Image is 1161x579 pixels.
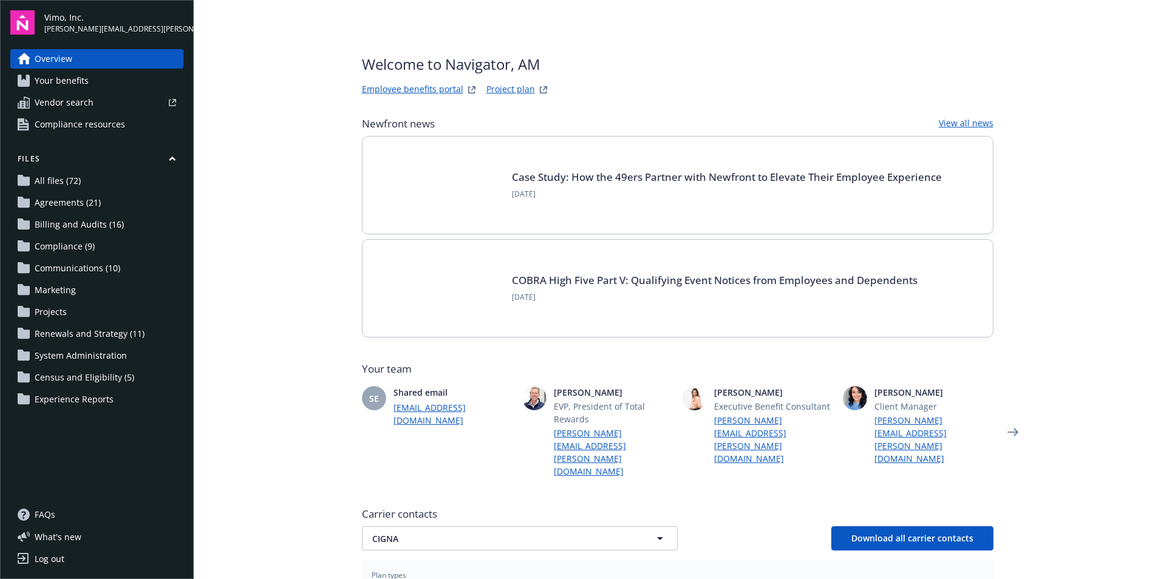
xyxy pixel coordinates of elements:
button: CIGNA [362,526,678,550]
img: navigator-logo.svg [10,10,35,35]
span: Client Manager [874,400,993,413]
span: Census and Eligibility (5) [35,368,134,387]
a: COBRA High Five Part V: Qualifying Event Notices from Employees and Dependents [512,273,918,287]
span: All files (72) [35,171,81,191]
span: [PERSON_NAME][EMAIL_ADDRESS][PERSON_NAME][DOMAIN_NAME] [44,24,183,35]
a: Compliance resources [10,115,183,134]
div: Log out [35,549,64,569]
span: Your benefits [35,71,89,90]
a: [PERSON_NAME][EMAIL_ADDRESS][PERSON_NAME][DOMAIN_NAME] [874,414,993,465]
span: Carrier contacts [362,507,993,521]
a: Renewals and Strategy (11) [10,324,183,344]
span: [PERSON_NAME] [554,386,673,399]
a: [EMAIL_ADDRESS][DOMAIN_NAME] [393,401,512,427]
span: Compliance resources [35,115,125,134]
a: Vendor search [10,93,183,112]
span: Shared email [393,386,512,399]
button: Download all carrier contacts [831,526,993,550]
a: projectPlanWebsite [536,83,551,97]
button: What's new [10,530,101,543]
a: Overview [10,49,183,69]
span: Download all carrier contacts [851,532,973,544]
span: Billing and Audits (16) [35,215,124,234]
button: Files [10,154,183,169]
span: Welcome to Navigator , AM [362,53,551,75]
span: Renewals and Strategy (11) [35,324,145,344]
span: SE [369,392,379,405]
img: photo [683,386,707,410]
span: Marketing [35,280,76,300]
a: Compliance (9) [10,237,183,256]
a: [PERSON_NAME][EMAIL_ADDRESS][PERSON_NAME][DOMAIN_NAME] [554,427,673,478]
span: Overview [35,49,72,69]
span: EVP, President of Total Rewards [554,400,673,425]
span: CIGNA [372,532,625,545]
span: [PERSON_NAME] [874,386,993,399]
a: View all news [939,117,993,131]
span: Executive Benefit Consultant [714,400,833,413]
span: Vimo, Inc. [44,11,183,24]
a: Case Study: How the 49ers Partner with Newfront to Elevate Their Employee Experience [512,170,942,184]
a: Projects [10,302,183,322]
span: [DATE] [512,189,942,200]
span: Compliance (9) [35,237,95,256]
span: Communications (10) [35,259,120,278]
a: Project plan [486,83,535,97]
span: [DATE] [512,292,918,303]
span: Vendor search [35,93,94,112]
a: Agreements (21) [10,193,183,212]
span: System Administration [35,346,127,365]
span: [PERSON_NAME] [714,386,833,399]
span: What ' s new [35,530,81,543]
img: photo [843,386,867,410]
span: Agreements (21) [35,193,101,212]
a: System Administration [10,346,183,365]
span: Your team [362,362,993,376]
a: FAQs [10,505,183,524]
a: Census and Eligibility (5) [10,368,183,387]
img: BLOG-Card Image - Compliance - COBRA High Five Pt 5 - 09-11-25.jpg [382,259,497,317]
a: Your benefits [10,71,183,90]
a: Employee benefits portal [362,83,463,97]
span: Newfront news [362,117,435,131]
a: All files (72) [10,171,183,191]
a: Communications (10) [10,259,183,278]
span: Projects [35,302,67,322]
a: Billing and Audits (16) [10,215,183,234]
button: Vimo, Inc.[PERSON_NAME][EMAIL_ADDRESS][PERSON_NAME][DOMAIN_NAME] [44,10,183,35]
img: photo [522,386,546,410]
a: striveWebsite [465,83,479,97]
a: Experience Reports [10,390,183,409]
img: Card Image - INSIGHTS copy.png [382,156,497,214]
a: Next [1003,422,1023,442]
span: FAQs [35,505,55,524]
span: Experience Reports [35,390,114,409]
a: [PERSON_NAME][EMAIL_ADDRESS][PERSON_NAME][DOMAIN_NAME] [714,414,833,465]
a: Marketing [10,280,183,300]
